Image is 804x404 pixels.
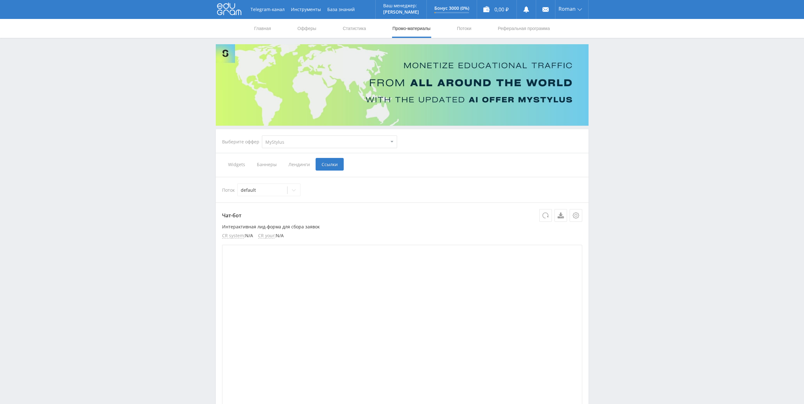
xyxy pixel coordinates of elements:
[554,209,567,222] a: Скачать
[251,158,282,171] span: Баннеры
[497,19,551,38] a: Реферальная программа
[297,19,317,38] a: Офферы
[383,3,419,8] p: Ваш менеджер:
[559,6,576,11] span: Roman
[258,233,284,238] li: : N/A
[570,209,582,222] button: Настройки
[383,9,419,15] p: [PERSON_NAME]
[434,6,469,11] p: Бонус 3000 (0%)
[539,209,552,222] button: Обновить
[216,44,589,126] img: Banner
[222,184,582,196] div: Поток
[392,19,431,38] a: Промо-материалы
[282,158,316,171] span: Лендинги
[222,209,582,222] p: Чат-бот
[222,139,262,144] div: Выберите оффер
[222,224,582,229] p: Интерактивная лид-форма для сбора заявок
[342,19,367,38] a: Статистика
[222,233,253,238] li: : N/A
[254,19,272,38] a: Главная
[222,233,244,238] span: CR system
[258,233,275,238] span: CR your
[456,19,472,38] a: Потоки
[222,158,251,171] span: Widgets
[316,158,344,171] span: Ссылки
